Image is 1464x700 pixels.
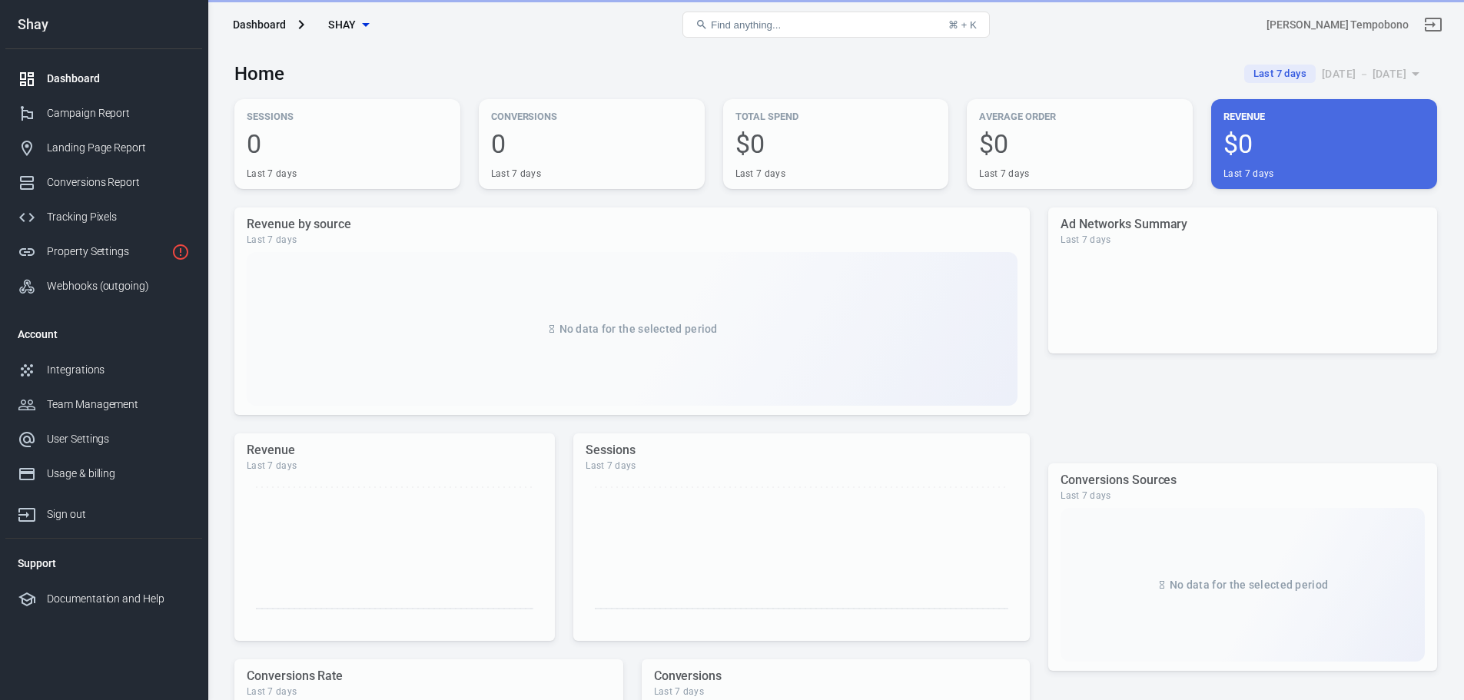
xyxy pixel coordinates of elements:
[5,269,202,304] a: Webhooks (outgoing)
[1266,17,1409,33] div: Account id: 0FpT1S5U
[233,17,286,32] div: Dashboard
[47,278,190,294] div: Webhooks (outgoing)
[5,200,202,234] a: Tracking Pixels
[171,243,190,261] svg: Property is not installed yet
[5,131,202,165] a: Landing Page Report
[5,353,202,387] a: Integrations
[5,316,202,353] li: Account
[5,545,202,582] li: Support
[5,18,202,32] div: Shay
[5,491,202,532] a: Sign out
[711,19,781,31] span: Find anything...
[328,15,357,35] span: Shay
[5,387,202,422] a: Team Management
[47,506,190,523] div: Sign out
[47,244,165,260] div: Property Settings
[47,591,190,607] div: Documentation and Help
[1415,6,1452,43] a: Sign out
[682,12,990,38] button: Find anything...⌘ + K
[310,11,387,39] button: Shay
[47,140,190,156] div: Landing Page Report
[47,105,190,121] div: Campaign Report
[47,209,190,225] div: Tracking Pixels
[5,96,202,131] a: Campaign Report
[5,422,202,456] a: User Settings
[5,165,202,200] a: Conversions Report
[47,431,190,447] div: User Settings
[948,19,977,31] div: ⌘ + K
[47,362,190,378] div: Integrations
[47,466,190,482] div: Usage & billing
[47,174,190,191] div: Conversions Report
[47,71,190,87] div: Dashboard
[47,396,190,413] div: Team Management
[5,456,202,491] a: Usage & billing
[5,234,202,269] a: Property Settings
[234,63,284,85] h3: Home
[5,61,202,96] a: Dashboard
